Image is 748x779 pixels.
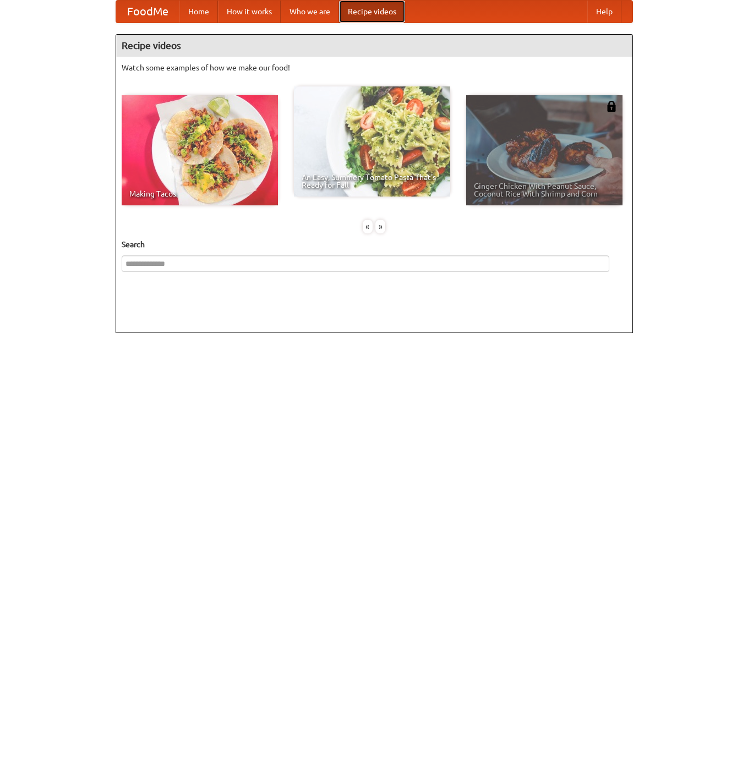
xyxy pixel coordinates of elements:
div: » [375,220,385,233]
a: FoodMe [116,1,179,23]
div: « [363,220,373,233]
a: Home [179,1,218,23]
h4: Recipe videos [116,35,632,57]
img: 483408.png [606,101,617,112]
a: Recipe videos [339,1,405,23]
p: Watch some examples of how we make our food! [122,62,627,73]
a: An Easy, Summery Tomato Pasta That's Ready for Fall [294,86,450,197]
a: Who we are [281,1,339,23]
span: An Easy, Summery Tomato Pasta That's Ready for Fall [302,173,443,189]
h5: Search [122,239,627,250]
a: How it works [218,1,281,23]
span: Making Tacos [129,190,270,198]
a: Making Tacos [122,95,278,205]
a: Help [587,1,621,23]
